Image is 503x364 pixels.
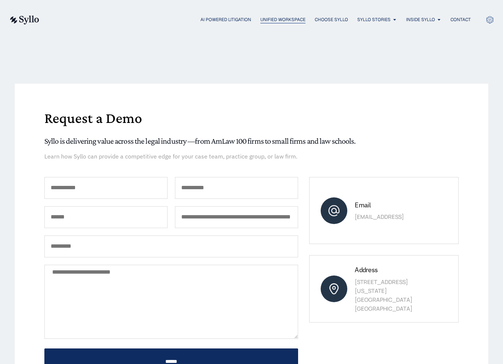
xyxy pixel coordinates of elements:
a: Unified Workspace [260,16,305,23]
a: Syllo Stories [357,16,391,23]
nav: Menu [54,16,471,23]
a: Choose Syllo [315,16,348,23]
div: Menu Toggle [54,16,471,23]
span: Address [355,266,378,274]
a: Inside Syllo [406,16,435,23]
img: syllo [9,16,39,24]
h5: Syllo is delivering value across the legal industry —from AmLaw 100 firms to small firms and law ... [44,136,459,146]
h1: Request a Demo [44,111,459,126]
a: AI Powered Litigation [200,16,251,23]
span: Email [355,201,371,209]
a: Contact [450,16,471,23]
p: Learn how Syllo can provide a competitive edge for your case team, practice group, or law firm. [44,152,459,161]
p: [STREET_ADDRESS] [US_STATE][GEOGRAPHIC_DATA] [GEOGRAPHIC_DATA] [355,278,436,313]
p: [EMAIL_ADDRESS] [355,213,436,221]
